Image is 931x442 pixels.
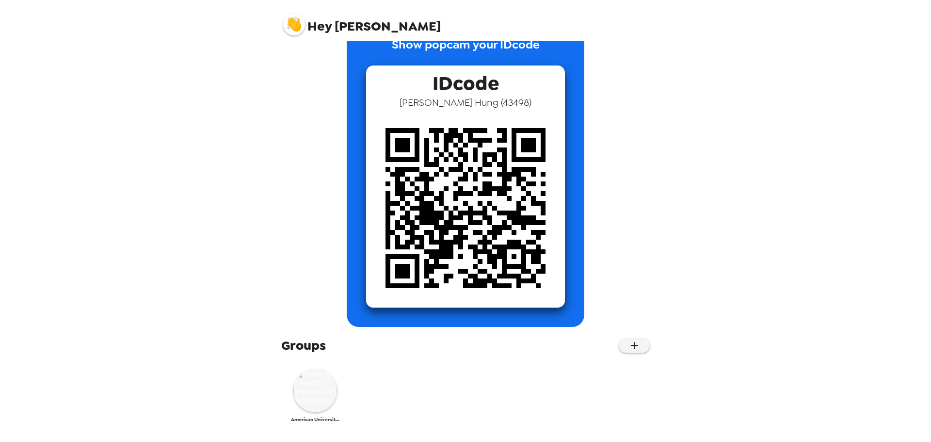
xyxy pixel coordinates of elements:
span: American University - Student Dev & Services [291,416,339,423]
span: IDcode [433,65,499,96]
img: qr code [366,109,565,308]
p: Show popcam your IDcode [392,36,540,65]
span: Groups [281,337,326,354]
span: [PERSON_NAME] Hung ( 43498 ) [400,96,531,109]
img: American University - Student Dev & Services [293,369,337,412]
span: [PERSON_NAME] [283,9,441,33]
img: profile pic [283,14,305,35]
span: Hey [307,17,332,35]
